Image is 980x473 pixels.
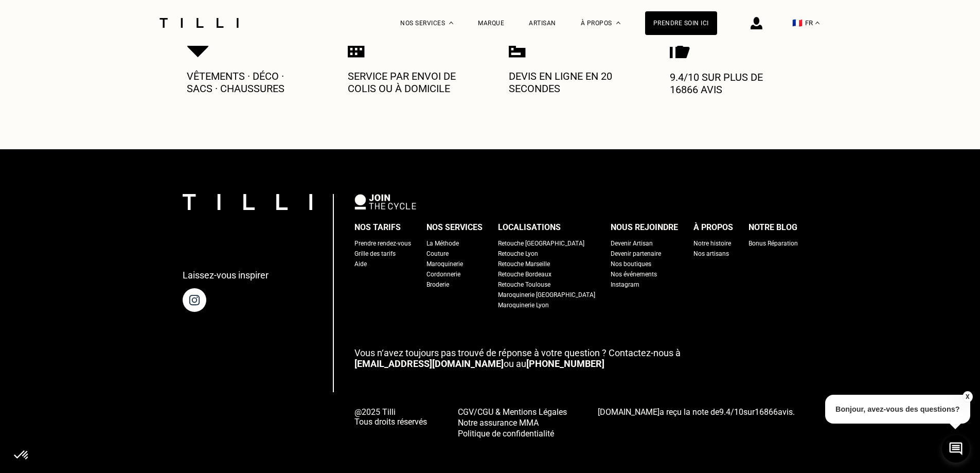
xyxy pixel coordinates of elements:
[792,18,803,28] span: 🇫🇷
[498,259,550,269] a: Retouche Marseille
[458,417,567,428] a: Notre assurance MMA
[670,38,690,59] img: Icon
[670,71,793,96] p: 9.4/10 sur plus de 16866 avis
[187,38,209,58] img: Icon
[611,238,653,249] a: Devenir Artisan
[449,22,453,24] img: Menu déroulant
[749,238,798,249] a: Bonus Réparation
[498,220,561,235] div: Localisations
[426,259,463,269] a: Maroquinerie
[354,417,427,427] span: Tous droits réservés
[693,220,733,235] div: À propos
[348,38,365,58] img: Icon
[156,18,242,28] img: Logo du service de couturière Tilli
[354,238,411,249] a: Prendre rendez-vous
[458,406,567,417] a: CGV/CGU & Mentions Légales
[458,428,567,439] a: Politique de confidentialité
[719,407,743,417] span: /
[354,347,681,358] span: Vous n‘avez toujours pas trouvé de réponse à votre question ? Contactez-nous à
[645,11,717,35] a: Prendre soin ici
[611,259,651,269] a: Nos boutiques
[183,288,206,312] img: page instagram de Tilli une retoucherie à domicile
[426,238,459,249] a: La Méthode
[693,238,731,249] a: Notre histoire
[755,407,778,417] span: 16866
[498,290,595,300] a: Maroquinerie [GEOGRAPHIC_DATA]
[426,249,449,259] a: Couture
[348,70,471,95] p: Service par envoi de colis ou à domicile
[354,358,504,369] a: [EMAIL_ADDRESS][DOMAIN_NAME]
[498,238,584,249] a: Retouche [GEOGRAPHIC_DATA]
[498,279,550,290] a: Retouche Toulouse
[611,279,639,290] a: Instagram
[498,300,549,310] a: Maroquinerie Lyon
[354,259,367,269] a: Aide
[498,249,538,259] a: Retouche Lyon
[825,395,970,424] p: Bonjour, avez-vous des questions?
[183,194,312,210] img: logo Tilli
[426,220,483,235] div: Nos services
[751,17,762,29] img: icône connexion
[458,407,567,417] span: CGV/CGU & Mentions Légales
[183,270,269,281] p: Laissez-vous inspirer
[354,347,798,369] p: ou au
[815,22,819,24] img: menu déroulant
[598,407,660,417] span: [DOMAIN_NAME]
[187,70,310,95] p: Vêtements · Déco · Sacs · Chaussures
[719,407,730,417] span: 9.4
[478,20,504,27] a: Marque
[426,269,460,279] a: Cordonnerie
[354,249,396,259] a: Grille des tarifs
[749,220,797,235] div: Notre blog
[611,269,657,279] a: Nos événements
[458,429,554,439] span: Politique de confidentialité
[611,249,661,259] a: Devenir partenaire
[526,358,604,369] a: [PHONE_NUMBER]
[693,249,729,259] a: Nos artisans
[354,220,401,235] div: Nos tarifs
[509,38,526,58] img: Icon
[962,391,972,402] button: X
[426,279,449,290] a: Broderie
[616,22,620,24] img: Menu déroulant à propos
[498,269,551,279] a: Retouche Bordeaux
[529,20,556,27] a: Artisan
[354,407,427,417] span: @2025 Tilli
[458,418,539,428] span: Notre assurance MMA
[611,220,678,235] div: Nous rejoindre
[734,407,743,417] span: 10
[354,194,416,209] img: logo Join The Cycle
[509,70,632,95] p: Devis en ligne en 20 secondes
[598,407,795,417] span: a reçu la note de sur avis.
